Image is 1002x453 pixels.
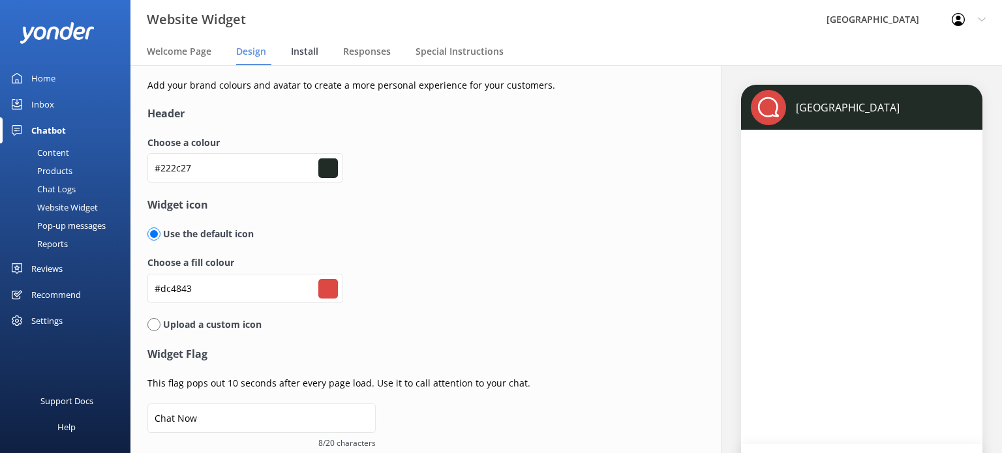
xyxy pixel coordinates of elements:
[8,162,130,180] a: Products
[31,91,54,117] div: Inbox
[147,403,376,433] input: Chat
[147,197,670,214] h4: Widget icon
[8,198,98,216] div: Website Widget
[147,256,670,270] label: Choose a fill colour
[31,117,66,143] div: Chatbot
[147,437,376,449] span: 8/20 characters
[8,143,69,162] div: Content
[236,45,266,58] span: Design
[147,106,670,123] h4: Header
[8,162,72,180] div: Products
[291,45,318,58] span: Install
[31,65,55,91] div: Home
[786,100,900,115] p: [GEOGRAPHIC_DATA]
[147,346,670,363] h4: Widget Flag
[147,376,670,390] p: This flag pops out 10 seconds after every page load. Use it to call attention to your chat.
[8,180,76,198] div: Chat Logs
[31,308,63,334] div: Settings
[40,388,93,414] div: Support Docs
[416,45,504,58] span: Special Instructions
[343,45,391,58] span: Responses
[20,22,95,44] img: yonder-white-logo.png
[57,414,76,440] div: Help
[8,198,130,216] a: Website Widget
[8,180,130,198] a: Chat Logs
[8,216,130,235] a: Pop-up messages
[147,78,670,93] p: Add your brand colours and avatar to create a more personal experience for your customers.
[8,143,130,162] a: Content
[31,256,63,282] div: Reviews
[147,136,670,150] label: Choose a colour
[31,282,81,308] div: Recommend
[8,216,106,235] div: Pop-up messages
[147,45,211,58] span: Welcome Page
[8,235,130,253] a: Reports
[8,235,68,253] div: Reports
[160,227,254,241] p: Use the default icon
[147,9,246,30] h3: Website Widget
[160,317,262,332] p: Upload a custom icon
